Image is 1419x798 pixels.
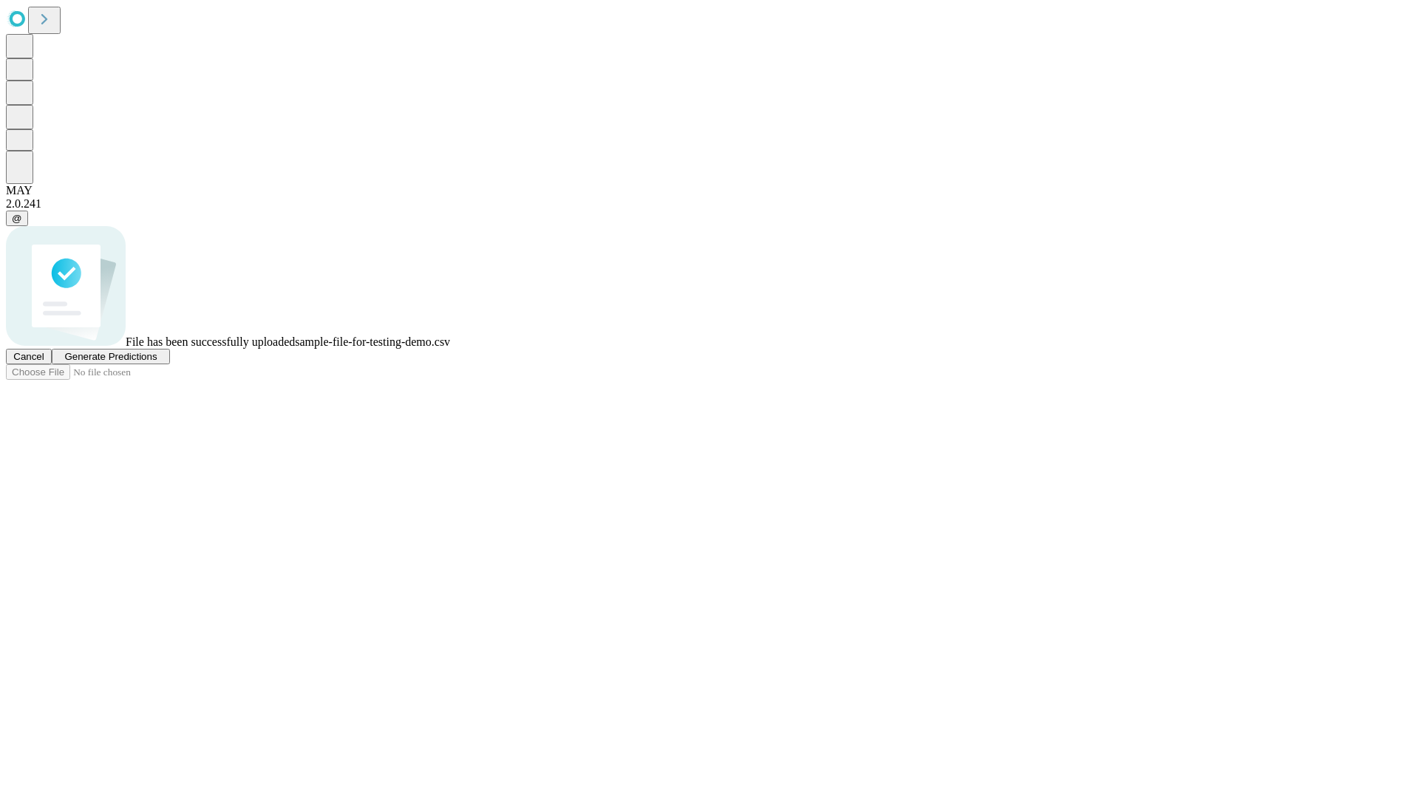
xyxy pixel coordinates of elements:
div: 2.0.241 [6,197,1413,211]
button: Cancel [6,349,52,364]
div: MAY [6,184,1413,197]
span: Generate Predictions [64,351,157,362]
span: @ [12,213,22,224]
span: Cancel [13,351,44,362]
span: File has been successfully uploaded [126,335,295,348]
button: @ [6,211,28,226]
button: Generate Predictions [52,349,170,364]
span: sample-file-for-testing-demo.csv [295,335,450,348]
